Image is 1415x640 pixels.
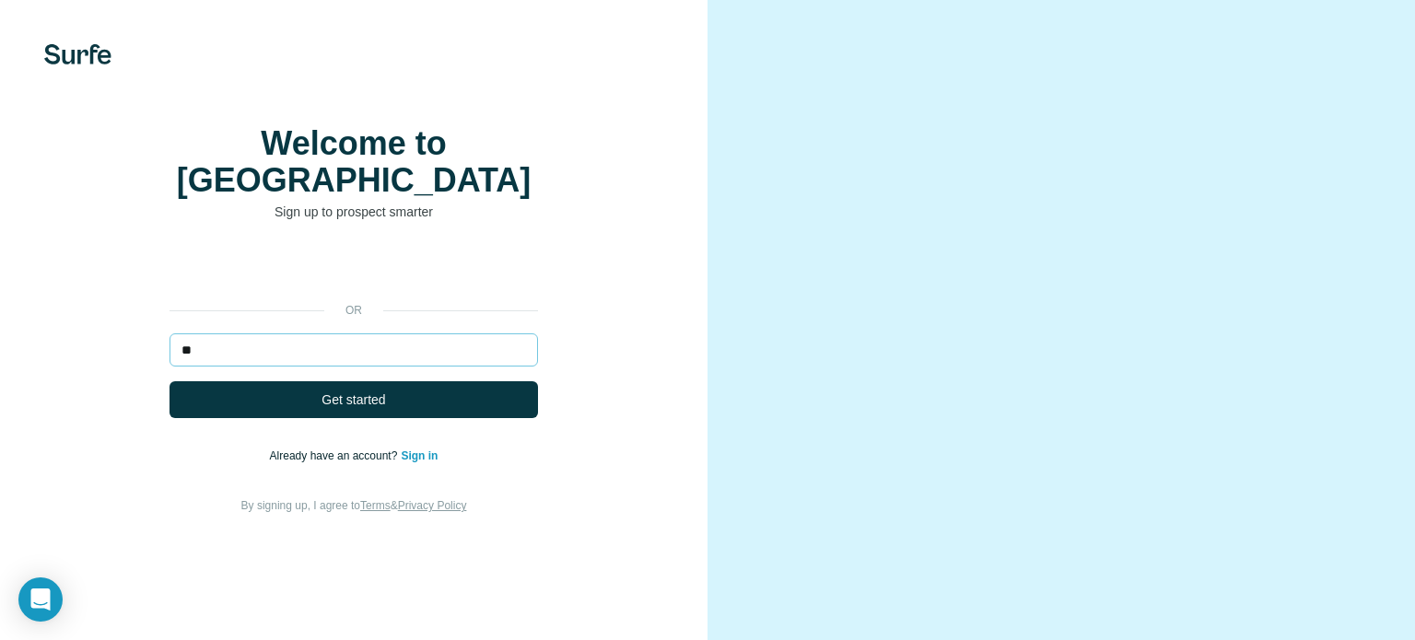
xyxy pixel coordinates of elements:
span: Already have an account? [270,449,402,462]
a: Terms [360,499,391,512]
h1: Welcome to [GEOGRAPHIC_DATA] [170,125,538,199]
img: Surfe's logo [44,44,111,64]
a: Privacy Policy [398,499,467,512]
button: Get started [170,381,538,418]
iframe: Sign in with Google Button [160,249,547,289]
span: Get started [322,390,385,409]
div: Open Intercom Messenger [18,577,63,622]
p: Sign up to prospect smarter [170,203,538,221]
a: Sign in [401,449,438,462]
span: By signing up, I agree to & [241,499,467,512]
p: or [324,302,383,319]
